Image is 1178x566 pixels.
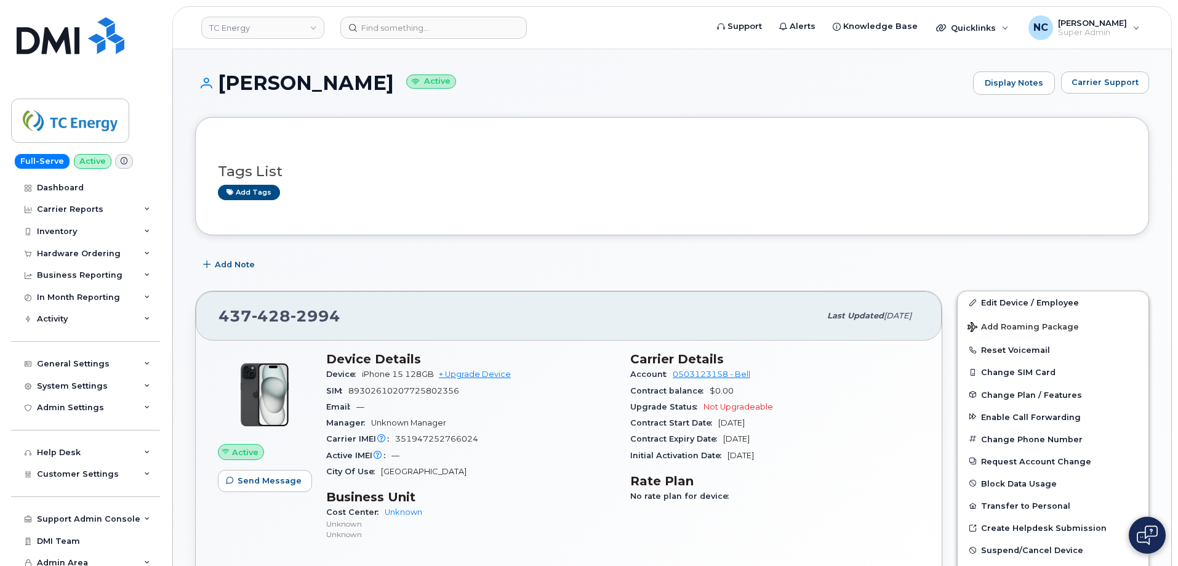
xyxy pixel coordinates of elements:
h3: Tags List [218,164,1126,179]
span: Add Roaming Package [968,322,1079,334]
span: 89302610207725802356 [348,386,459,395]
span: iPhone 15 128GB [362,370,434,379]
h3: Business Unit [326,490,615,504]
button: Add Note [195,254,265,276]
a: Create Helpdesk Submission [958,517,1148,539]
span: No rate plan for device [630,491,735,501]
a: Unknown [385,507,422,517]
span: Carrier IMEI [326,434,395,443]
h3: Rate Plan [630,474,920,488]
button: Change SIM Card [958,361,1148,383]
span: 437 [218,307,340,325]
button: Send Message [218,470,312,492]
span: Last updated [827,311,884,320]
span: Manager [326,418,371,427]
h3: Device Details [326,352,615,366]
span: Unknown Manager [371,418,446,427]
a: Edit Device / Employee [958,291,1148,313]
button: Change Plan / Features [958,384,1148,406]
span: Upgrade Status [630,402,703,411]
h1: [PERSON_NAME] [195,72,967,94]
span: [DATE] [723,434,750,443]
span: Add Note [215,259,255,270]
span: Suspend/Cancel Device [981,546,1083,555]
span: [DATE] [727,451,754,460]
span: 428 [252,307,290,325]
span: Not Upgradeable [703,402,773,411]
span: — [391,451,399,460]
span: Active [232,447,258,458]
h3: Carrier Details [630,352,920,366]
span: [GEOGRAPHIC_DATA] [381,467,467,476]
a: Display Notes [973,71,1055,95]
img: Open chat [1137,525,1158,545]
p: Unknown [326,529,615,540]
button: Request Account Change [958,450,1148,472]
button: Suspend/Cancel Device [958,539,1148,561]
button: Block Data Usage [958,472,1148,495]
span: Active IMEI [326,451,391,460]
button: Change Phone Number [958,428,1148,450]
span: Device [326,370,362,379]
span: City Of Use [326,467,381,476]
span: $0.00 [710,386,734,395]
span: Enable Call Forwarding [981,412,1081,421]
a: + Upgrade Device [439,370,511,379]
span: 351947252766024 [395,434,478,443]
span: Contract balance [630,386,710,395]
span: Send Message [238,475,302,487]
span: Contract Start Date [630,418,718,427]
span: — [356,402,364,411]
span: Email [326,402,356,411]
span: Carrier Support [1072,76,1139,88]
span: Contract Expiry Date [630,434,723,443]
button: Reset Voicemail [958,339,1148,361]
p: Unknown [326,519,615,529]
button: Enable Call Forwarding [958,406,1148,428]
small: Active [406,75,456,89]
a: 0503123158 - Bell [673,370,750,379]
a: Add tags [218,185,280,200]
span: 2994 [290,307,340,325]
button: Carrier Support [1061,71,1149,94]
span: Account [630,370,673,379]
span: SIM [326,386,348,395]
span: [DATE] [718,418,745,427]
img: iPhone_15_Black.png [228,358,302,432]
span: Change Plan / Features [981,390,1082,399]
span: Cost Center [326,507,385,517]
span: [DATE] [884,311,912,320]
button: Add Roaming Package [958,313,1148,339]
span: Initial Activation Date [630,451,727,460]
button: Transfer to Personal [958,495,1148,517]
